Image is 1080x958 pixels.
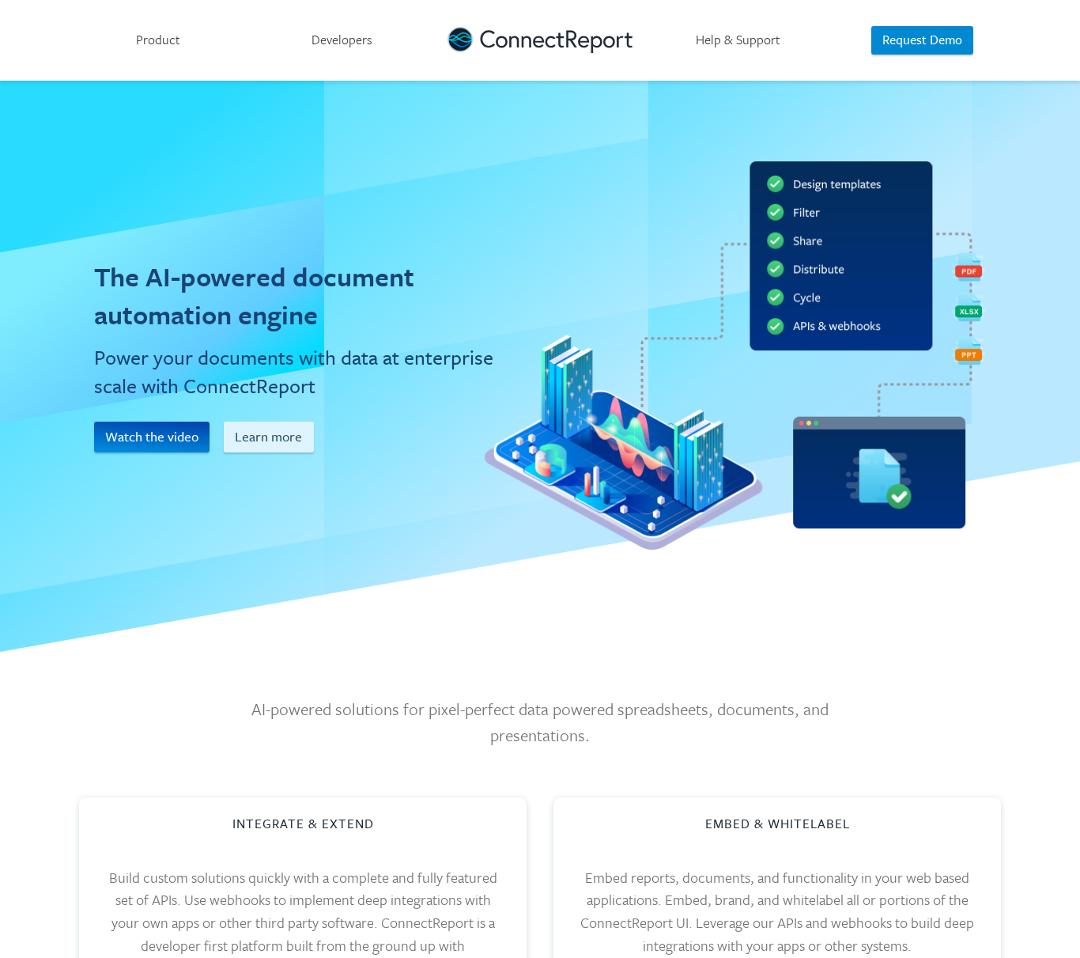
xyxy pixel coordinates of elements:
[705,815,850,833] h4: Embed & Whitelabel
[94,258,512,334] h1: The AI-powered document automation engine
[485,102,986,610] img: platform-pipeline.png
[224,422,314,452] button: Learn more
[580,866,974,957] p: Embed reports, documents, and functionality in your web based applications. Embed, brand, and whi...
[871,26,972,55] button: Request Demo
[94,422,210,452] button: Watch the video
[94,422,224,452] a: Watch the video
[251,696,829,748] p: AI-powered solutions for pixel-perfect data powered spreadsheets, documents, and presentations.
[94,343,512,400] h2: Power your documents with data at enterprise scale with ConnectReport
[232,815,374,833] h4: Integrate & Extend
